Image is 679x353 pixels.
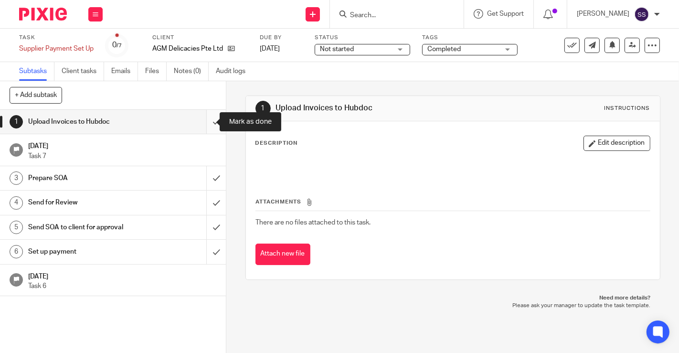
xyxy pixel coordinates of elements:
small: /7 [117,43,122,48]
span: There are no files attached to this task. [256,219,371,226]
p: Task 7 [28,151,216,161]
h1: Upload Invoices to Hubdoc [28,115,141,129]
a: Subtasks [19,62,54,81]
div: Instructions [605,105,650,112]
span: Attachments [256,199,302,204]
button: + Add subtask [10,87,62,103]
h1: Send for Review [28,195,141,210]
p: Task 6 [28,281,216,291]
p: Please ask your manager to update the task template. [255,302,651,310]
h1: Upload Invoices to Hubdoc [276,103,473,113]
img: Pixie [19,8,67,21]
h1: [DATE] [28,269,216,281]
label: Due by [260,34,303,42]
p: Description [255,139,298,147]
div: 3 [10,171,23,185]
h1: Prepare SOA [28,171,141,185]
a: Client tasks [62,62,104,81]
a: Files [145,62,167,81]
h1: Set up payment [28,245,141,259]
h1: Send SOA to client for approval [28,220,141,235]
a: Audit logs [216,62,253,81]
span: Get Support [487,11,524,17]
img: svg%3E [634,7,649,22]
a: Emails [111,62,138,81]
div: 0 [112,40,122,51]
label: Task [19,34,94,42]
div: 4 [10,196,23,210]
label: Status [315,34,410,42]
button: Edit description [584,136,650,151]
label: Tags [422,34,518,42]
span: [DATE] [260,45,280,52]
p: AGM Delicacies Pte Ltd [152,44,223,53]
button: Attach new file [255,244,310,265]
input: Search [349,11,435,20]
p: [PERSON_NAME] [577,9,629,19]
div: 1 [255,101,271,116]
h1: [DATE] [28,139,216,151]
div: 6 [10,245,23,258]
p: Need more details? [255,294,651,302]
span: Not started [320,46,354,53]
span: Completed [427,46,461,53]
label: Client [152,34,248,42]
div: 5 [10,221,23,234]
div: 1 [10,115,23,128]
a: Notes (0) [174,62,209,81]
div: Supplier Payment Set Up [19,44,94,53]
